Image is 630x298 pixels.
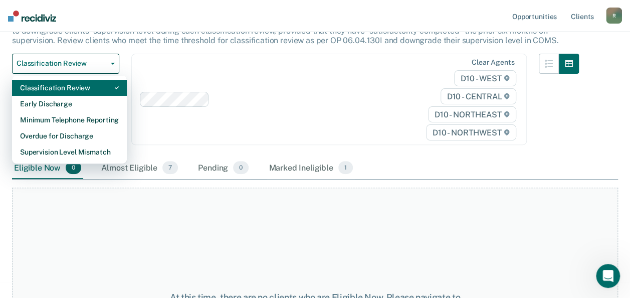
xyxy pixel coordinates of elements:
span: D10 - NORTHEAST [428,106,516,122]
div: Pending0 [196,157,251,179]
span: D10 - WEST [454,70,516,86]
span: D10 - CENTRAL [441,88,517,104]
span: Classification Review [17,59,107,68]
div: Marked Ineligible1 [267,157,355,179]
div: Clear agents [472,58,514,67]
div: Eligible Now0 [12,157,83,179]
button: Classification Review [12,54,119,74]
div: Overdue for Discharge [20,128,119,144]
div: Almost Eligible7 [99,157,180,179]
img: Recidiviz [8,11,56,22]
span: 0 [233,161,249,174]
iframe: Intercom live chat [596,264,620,288]
div: Classification Review [20,80,119,96]
span: 1 [338,161,353,174]
div: Early Discharge [20,96,119,112]
button: R [606,8,622,24]
div: Minimum Telephone Reporting [20,112,119,128]
span: D10 - NORTHWEST [426,124,516,140]
div: Supervision Level Mismatch [20,144,119,160]
span: 0 [66,161,81,174]
span: 7 [162,161,178,174]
